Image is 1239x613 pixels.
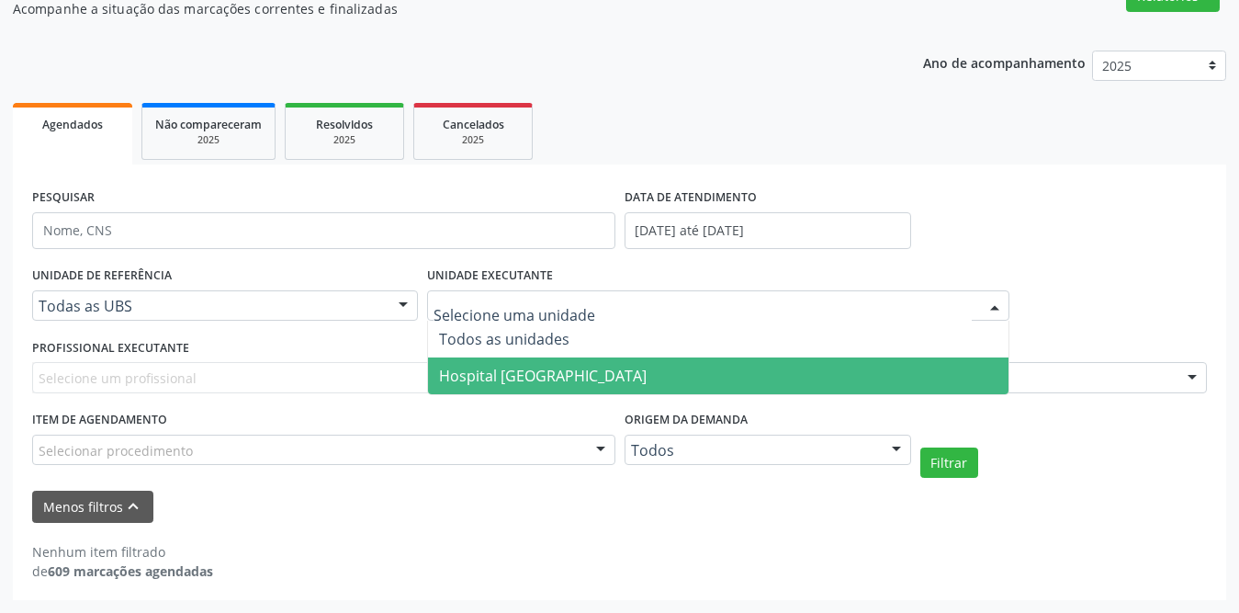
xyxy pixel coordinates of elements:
[32,406,167,435] label: Item de agendamento
[625,184,757,212] label: DATA DE ATENDIMENTO
[920,448,978,479] button: Filtrar
[298,133,390,147] div: 2025
[32,542,213,562] div: Nenhum item filtrado
[625,212,911,249] input: Selecione um intervalo
[316,117,373,132] span: Resolvidos
[439,366,647,386] span: Hospital [GEOGRAPHIC_DATA]
[32,334,189,362] label: PROFISSIONAL EXECUTANTE
[32,212,615,249] input: Nome, CNS
[427,133,519,147] div: 2025
[434,297,973,334] input: Selecione uma unidade
[625,406,748,435] label: Origem da demanda
[155,117,262,132] span: Não compareceram
[39,297,380,315] span: Todas as UBS
[48,562,213,580] strong: 609 marcações agendadas
[39,441,193,460] span: Selecionar procedimento
[32,262,172,290] label: UNIDADE DE REFERÊNCIA
[427,262,553,290] label: UNIDADE EXECUTANTE
[439,329,569,349] span: Todos as unidades
[123,496,143,517] i: keyboard_arrow_up
[32,562,213,581] div: de
[923,51,1086,74] p: Ano de acompanhamento
[155,133,262,147] div: 2025
[631,441,873,460] span: Todos
[443,117,504,132] span: Cancelados
[32,184,95,212] label: PESQUISAR
[42,117,103,132] span: Agendados
[32,491,153,523] button: Menos filtroskeyboard_arrow_up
